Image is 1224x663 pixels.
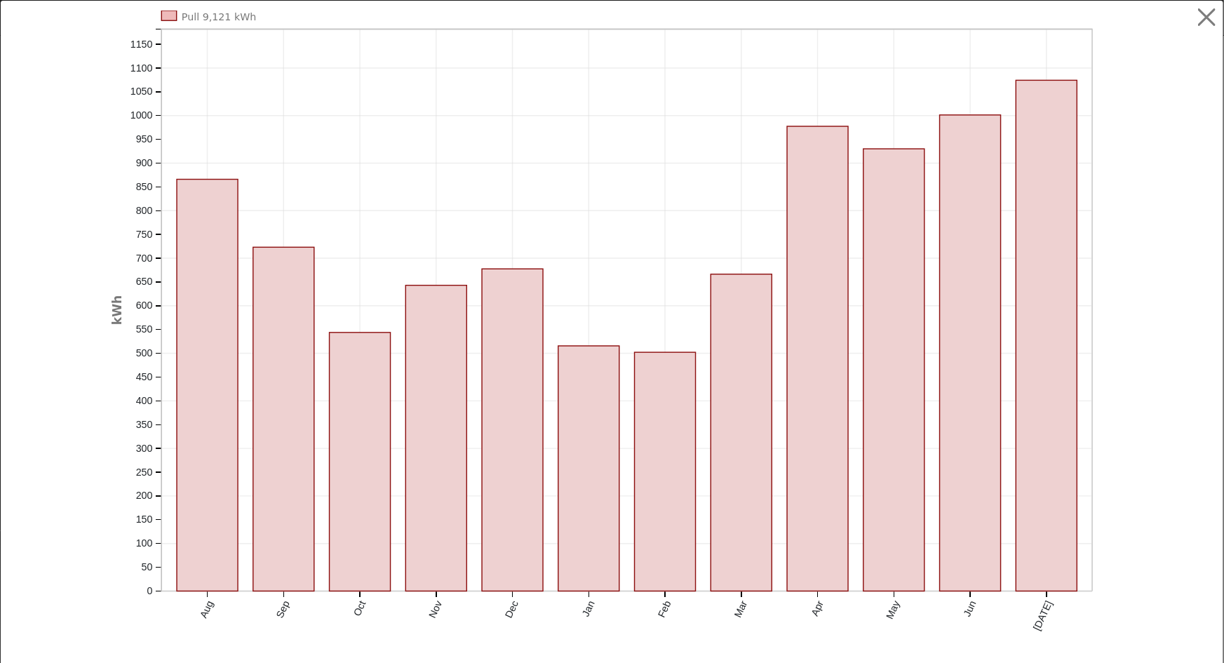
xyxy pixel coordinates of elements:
text: 1150 [130,39,153,50]
text: [DATE] [1031,599,1054,632]
rect: onclick="" [863,149,924,591]
text: Jun [962,599,978,619]
text: Pull 9,121 kWh [182,11,257,22]
text: Aug [198,599,215,620]
text: Feb [656,599,673,620]
text: 0 [147,585,153,596]
rect: onclick="" [1016,80,1077,591]
text: Mar [732,599,750,620]
rect: onclick="" [482,269,543,591]
rect: onclick="" [635,352,696,591]
text: 550 [136,323,153,335]
text: Jan [580,599,597,619]
text: 450 [136,371,153,382]
rect: onclick="" [253,247,314,591]
text: 250 [136,467,153,478]
rect: onclick="" [177,180,238,591]
text: 50 [142,561,153,572]
text: 600 [136,300,153,312]
text: 900 [136,157,153,168]
text: kWh [110,295,124,325]
text: 1100 [130,62,153,74]
text: 950 [136,133,153,145]
text: 1050 [130,86,153,98]
text: 750 [136,229,153,240]
text: Oct [351,599,368,618]
text: 700 [136,253,153,264]
rect: onclick="" [558,346,619,591]
text: 100 [136,537,153,549]
text: Apr [809,599,826,618]
text: 500 [136,347,153,359]
rect: onclick="" [330,333,391,591]
text: 1000 [130,109,153,121]
text: 350 [136,419,153,430]
text: 400 [136,395,153,406]
text: Nov [426,598,445,620]
rect: onclick="" [405,286,466,591]
text: May [884,598,902,621]
text: 650 [136,276,153,288]
text: Sep [274,599,292,620]
rect: onclick="" [940,115,1001,591]
text: 150 [136,514,153,525]
rect: onclick="" [711,274,772,591]
text: 850 [136,181,153,192]
text: 200 [136,490,153,502]
text: 300 [136,443,153,454]
text: Dec [503,599,520,620]
text: 800 [136,205,153,216]
rect: onclick="" [787,126,848,591]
